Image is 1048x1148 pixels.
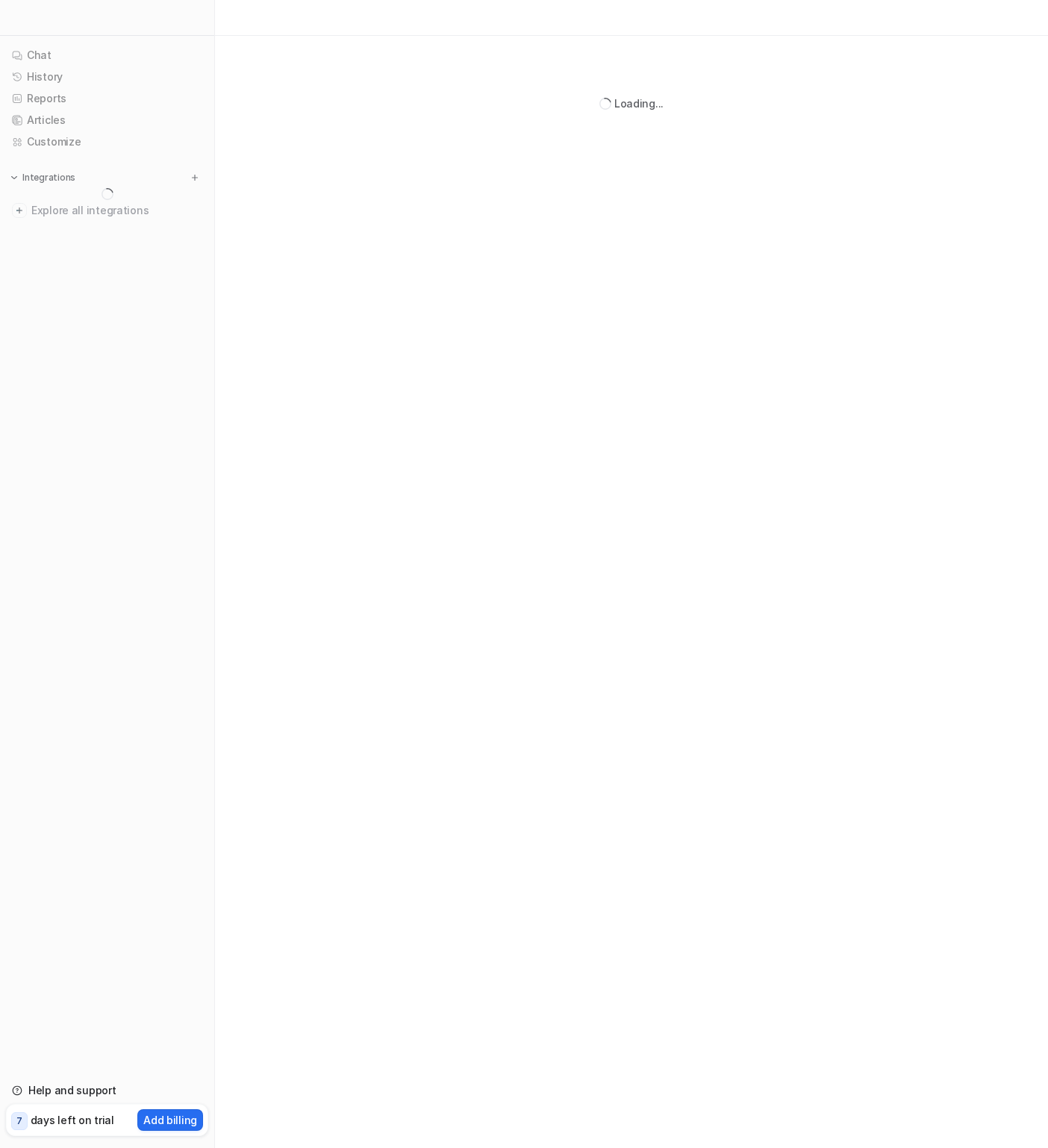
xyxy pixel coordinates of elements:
p: Add billing [143,1112,197,1128]
button: Add billing [137,1109,203,1131]
span: Explore all integrations [31,199,202,222]
button: Integrations [6,170,80,185]
a: Reports [6,88,208,109]
div: Loading... [614,96,664,111]
a: Help and support [6,1080,208,1101]
p: days left on trial [31,1112,114,1128]
img: menu_add.svg [190,172,200,183]
a: Explore all integrations [6,200,208,221]
a: Customize [6,131,208,152]
img: expand menu [9,172,19,183]
p: 7 [16,1114,22,1128]
img: explore all integrations [12,203,27,218]
p: Integrations [22,172,75,184]
a: Articles [6,110,208,131]
a: Chat [6,45,208,66]
a: History [6,66,208,87]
